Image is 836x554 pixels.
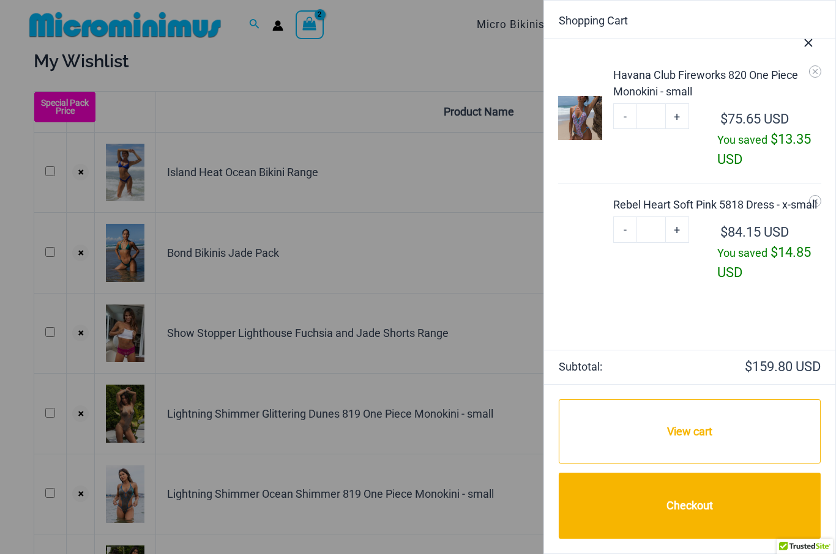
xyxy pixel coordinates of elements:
div: You saved [717,129,821,169]
a: Checkout [559,473,821,539]
img: Rebel Heart Soft Pink 5818 Dress 01 [558,218,602,262]
a: Remove Havana Club Fireworks 820 One Piece Monokini - small from cart [809,65,821,78]
button: Close Cart Drawer [782,10,835,71]
span: $ [745,359,752,374]
a: - [613,216,636,242]
div: You saved [717,242,821,283]
bdi: 84.15 USD [720,224,789,240]
a: View cart [559,399,821,464]
span: $ [720,111,728,127]
a: Remove Rebel Heart Soft Pink 5818 Dress - x-small from cart [809,195,821,207]
input: Product quantity [636,103,665,129]
bdi: 13.35 USD [717,131,811,167]
a: Havana Club Fireworks 820 One Piece Monokini - small [613,67,821,100]
a: - [613,103,636,129]
a: Rebel Heart Soft Pink 5818 Dress - x-small [613,196,821,213]
div: Shopping Cart [559,15,821,26]
span: $ [771,245,778,260]
a: + [666,103,689,129]
span: $ [720,224,728,240]
span: $ [771,131,778,147]
input: Product quantity [636,216,665,242]
bdi: 75.65 USD [720,111,789,127]
a: + [666,216,689,242]
strong: Subtotal: [559,358,688,376]
img: Havana Club Fireworks 820 One Piece Monokini 01 [558,96,602,140]
bdi: 159.80 USD [745,359,821,374]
